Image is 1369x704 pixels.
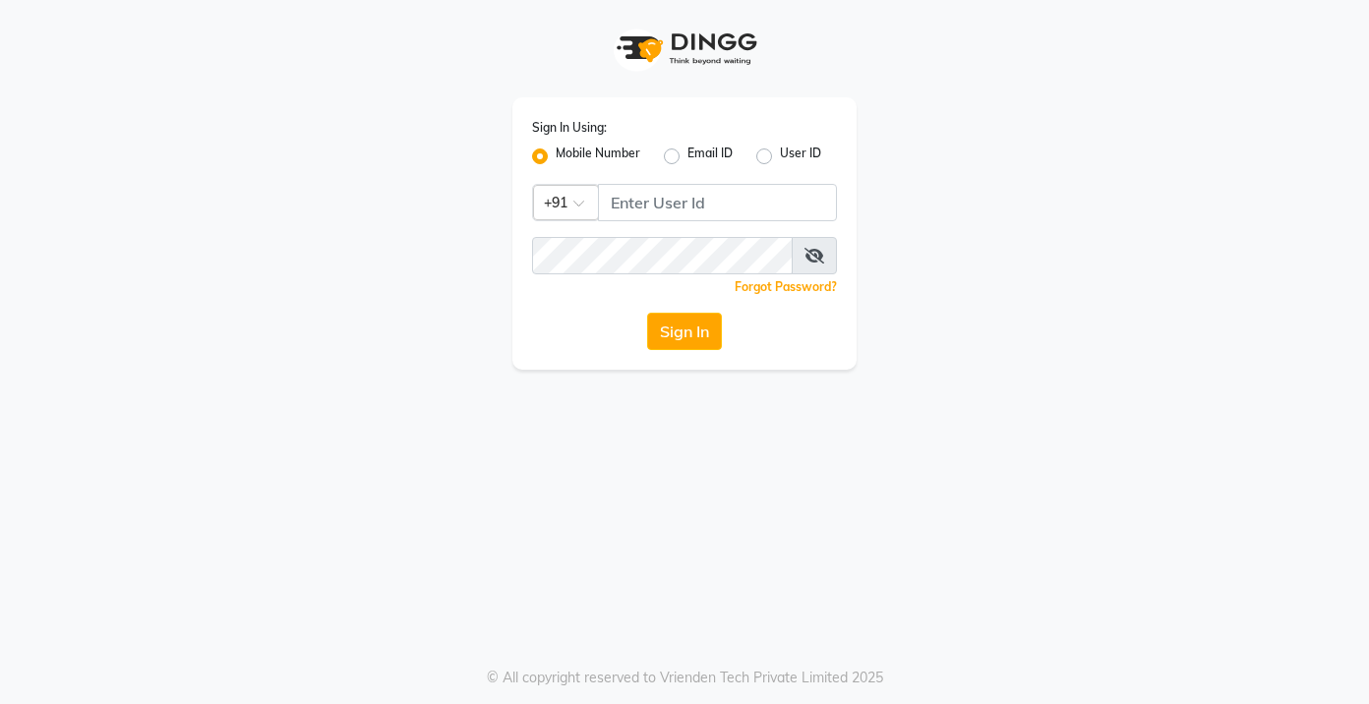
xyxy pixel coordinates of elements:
[556,145,640,168] label: Mobile Number
[532,119,607,137] label: Sign In Using:
[687,145,733,168] label: Email ID
[532,237,793,274] input: Username
[606,20,763,78] img: logo1.svg
[780,145,821,168] label: User ID
[735,279,837,294] a: Forgot Password?
[647,313,722,350] button: Sign In
[598,184,837,221] input: Username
